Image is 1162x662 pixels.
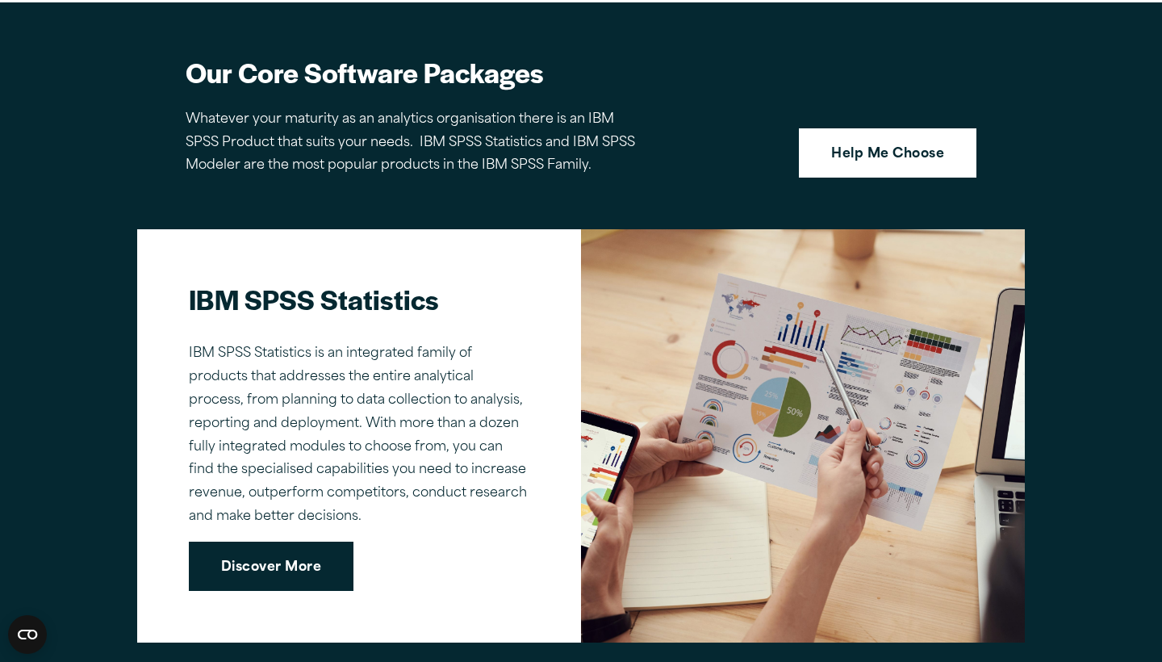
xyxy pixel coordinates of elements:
p: Whatever your maturity as an analytics organisation there is an IBM SPSS Product that suits your ... [186,108,642,178]
p: IBM SPSS Statistics is an integrated family of products that addresses the entire analytical proc... [189,342,529,528]
h2: Our Core Software Packages [186,54,642,90]
a: Discover More [189,542,353,592]
button: Open CMP widget [8,615,47,654]
a: Help Me Choose [799,128,976,178]
img: IBM SPSS Statistics [581,229,1025,643]
h2: IBM SPSS Statistics [189,281,529,317]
